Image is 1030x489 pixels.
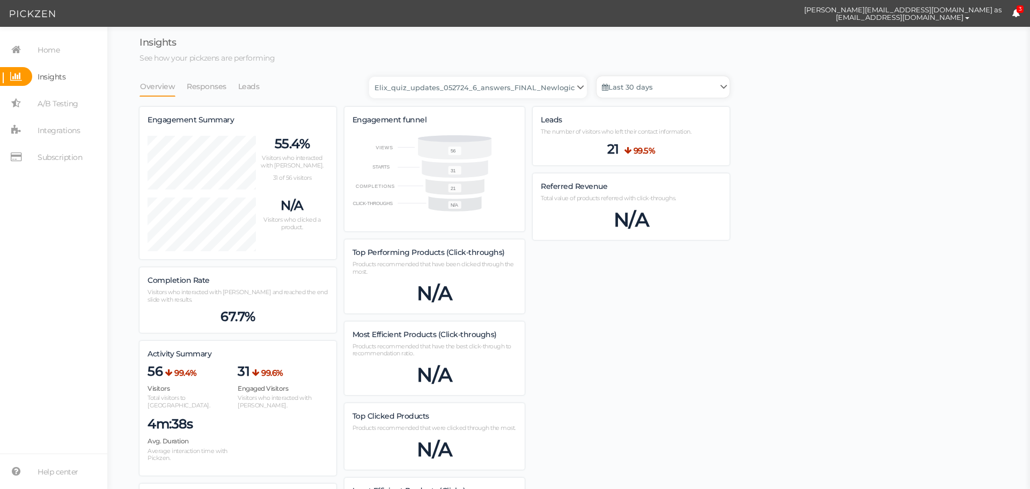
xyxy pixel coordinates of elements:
[139,53,275,63] span: See how your pickzens are performing
[148,275,210,285] span: Completion Rate
[186,76,238,97] li: Responses
[148,416,193,432] span: 4m:38s
[634,145,656,156] b: 99.5%
[148,384,170,392] span: Visitors
[238,394,311,409] span: Visitors who interacted with [PERSON_NAME].
[174,368,197,378] b: 99.4%
[356,184,395,189] text: COMPLETIONS
[451,168,456,173] text: 31
[148,363,163,379] span: 56
[451,203,458,208] text: N/A
[541,181,607,191] span: Referred Revenue
[186,76,227,97] a: Responses
[352,411,429,421] span: Top Clicked Products
[38,122,80,139] span: Integrations
[139,76,175,97] a: Overview
[352,115,427,125] span: Engagement funnel
[263,216,320,231] span: Visitors who clicked a product.
[541,115,562,125] label: Leads
[148,447,227,462] span: Average interaction time with Pickzen.
[38,95,78,112] span: A/B Testing
[220,309,255,325] span: 67.7%
[238,363,249,379] span: 31
[139,37,176,48] span: Insights
[352,363,517,387] div: N/A
[1017,5,1024,13] span: 3
[451,148,456,154] text: 56
[256,198,328,214] p: N/A
[256,136,328,152] p: 55.4%
[261,368,283,378] b: 99.6%
[794,1,1012,26] button: [PERSON_NAME][EMAIL_ADDRESS][DOMAIN_NAME] as [EMAIL_ADDRESS][DOMAIN_NAME]
[804,6,1002,13] span: [PERSON_NAME][EMAIL_ADDRESS][DOMAIN_NAME] as
[148,349,211,359] span: Activity Summary
[541,194,676,202] span: Total value of products referred with click-throughs.
[352,281,517,305] div: N/A
[38,149,82,166] span: Subscription
[352,437,517,462] div: N/A
[372,164,389,170] text: STARTS
[148,437,238,444] h4: Avg. Duration
[352,342,511,357] span: Products recommended that have the best click-through to recommendation ratio.
[451,186,456,191] text: 21
[607,141,619,157] span: 21
[597,76,730,98] a: Last 30 days
[238,384,288,392] span: Engaged Visitors
[352,201,393,206] text: CLICK-THROUGHS
[238,76,260,97] a: Leads
[352,260,514,275] span: Products recommended that have been clicked through the most.
[541,128,691,135] span: The number of visitors who left their contact information.
[775,4,794,23] img: cd8312e7a6b0c0157f3589280924bf3e
[148,394,210,409] span: Total visitors to [GEOGRAPHIC_DATA].
[38,68,65,85] span: Insights
[139,76,186,97] li: Overview
[352,424,516,432] span: Products recommended that were clicked through the most.
[38,463,78,480] span: Help center
[238,76,271,97] li: Leads
[10,8,55,20] img: Pickzen logo
[836,13,963,21] span: [EMAIL_ADDRESS][DOMAIN_NAME]
[261,154,323,169] span: Visitors who interacted with [PERSON_NAME].
[148,115,234,125] span: Engagement Summary
[541,208,722,232] div: N/A
[376,144,393,150] text: VIEWS
[352,247,505,257] span: Top Performing Products (Click-throughs)
[256,174,328,182] p: 31 of 56 visitors
[352,330,497,339] span: Most Efficient Products (Click-throughs)
[148,288,327,303] span: Visitors who interacted with [PERSON_NAME] and reached the end slide with results.
[38,41,60,59] span: Home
